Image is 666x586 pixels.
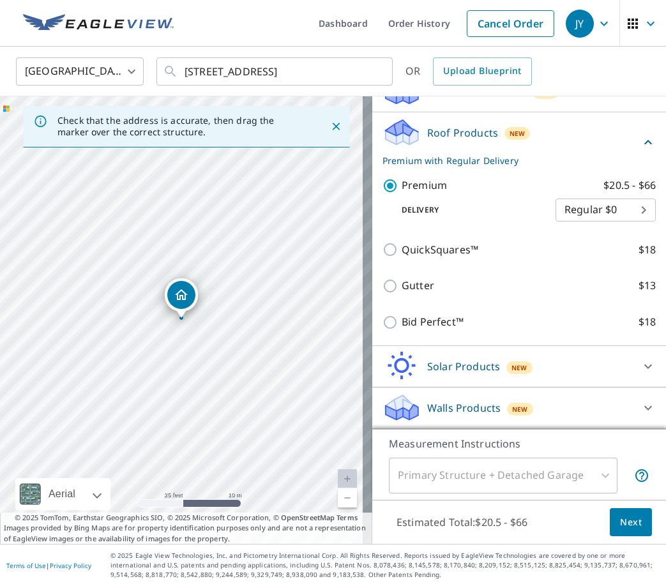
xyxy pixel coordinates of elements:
div: Walls ProductsNew [382,393,656,423]
p: Check that the address is accurate, then drag the marker over the correct structure. [57,115,307,138]
a: Terms of Use [6,561,46,570]
button: Close [328,118,344,135]
p: Bid Perfect™ [402,314,464,330]
div: Primary Structure + Detached Garage [389,458,617,493]
button: Next [610,508,652,537]
p: $20.5 - $66 [603,177,656,193]
a: Privacy Policy [50,561,91,570]
span: New [512,404,528,414]
a: OpenStreetMap [281,513,335,522]
span: Your report will include the primary structure and a detached garage if one exists. [634,468,649,483]
span: New [511,363,527,373]
p: Premium [402,177,447,193]
div: Solar ProductsNew [382,351,656,382]
div: Regular $0 [556,192,656,228]
p: $13 [639,278,656,294]
a: Current Level 20, Zoom Out [338,488,357,507]
p: Solar Products [427,359,500,374]
a: Current Level 20, Zoom In Disabled [338,469,357,488]
p: Delivery [382,204,556,216]
a: Cancel Order [467,10,554,37]
span: © 2025 TomTom, Earthstar Geographics SIO, © 2025 Microsoft Corporation, © [15,513,358,523]
div: OR [405,57,532,86]
div: [GEOGRAPHIC_DATA] [16,54,144,89]
p: Roof Products [427,125,498,140]
span: Upload Blueprint [443,63,521,79]
p: $18 [639,314,656,330]
p: QuickSquares™ [402,242,478,258]
input: Search by address or latitude-longitude [185,54,367,89]
div: Aerial [45,478,79,510]
p: Measurement Instructions [389,436,649,451]
div: JY [566,10,594,38]
p: Walls Products [427,400,501,416]
span: New [510,128,526,139]
p: Gutter [402,278,434,294]
a: Upload Blueprint [433,57,531,86]
div: Aerial [15,478,110,510]
div: Dropped pin, building 1, Residential property, 16311 189th St Manchester, IA 52057 [165,278,198,318]
img: EV Logo [23,14,174,33]
a: Terms [337,513,358,522]
p: Estimated Total: $20.5 - $66 [386,508,538,536]
div: Roof ProductsNewPremium with Regular Delivery [382,117,656,167]
p: © 2025 Eagle View Technologies, Inc. and Pictometry International Corp. All Rights Reserved. Repo... [110,551,660,580]
span: Next [620,515,642,530]
p: Premium with Regular Delivery [382,154,640,167]
p: $18 [639,242,656,258]
p: | [6,562,91,569]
